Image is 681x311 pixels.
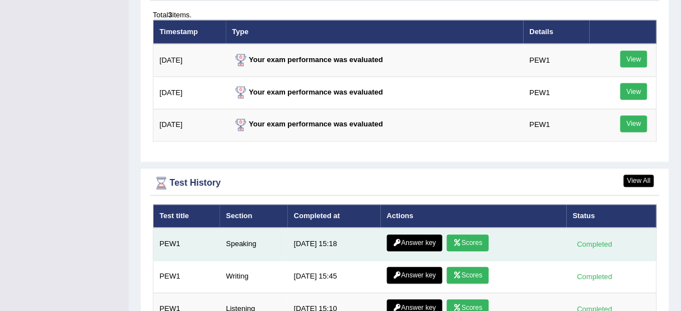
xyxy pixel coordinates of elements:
[524,77,590,109] td: PEW1
[447,235,488,252] a: Scores
[153,205,220,228] th: Test title
[288,205,381,228] th: Completed at
[524,109,590,142] td: PEW1
[621,116,647,133] a: View
[567,205,657,228] th: Status
[153,228,220,261] td: PEW1
[153,175,657,192] div: Test History
[288,261,381,294] td: [DATE] 15:45
[232,120,384,129] strong: Your exam performance was evaluated
[447,267,488,284] a: Scores
[153,44,226,77] td: [DATE]
[387,267,442,284] a: Answer key
[220,205,288,228] th: Section
[232,55,384,64] strong: Your exam performance was evaluated
[621,83,647,100] a: View
[624,175,654,187] a: View All
[153,261,220,294] td: PEW1
[153,77,226,109] td: [DATE]
[168,11,172,19] b: 3
[153,10,657,20] div: Total items.
[232,88,384,96] strong: Your exam performance was evaluated
[381,205,567,228] th: Actions
[153,109,226,142] td: [DATE]
[524,44,590,77] td: PEW1
[621,51,647,68] a: View
[573,239,617,251] div: Completed
[220,228,288,261] td: Speaking
[288,228,381,261] td: [DATE] 15:18
[226,20,524,44] th: Type
[573,271,617,283] div: Completed
[387,235,442,252] a: Answer key
[153,20,226,44] th: Timestamp
[220,261,288,294] td: Writing
[524,20,590,44] th: Details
